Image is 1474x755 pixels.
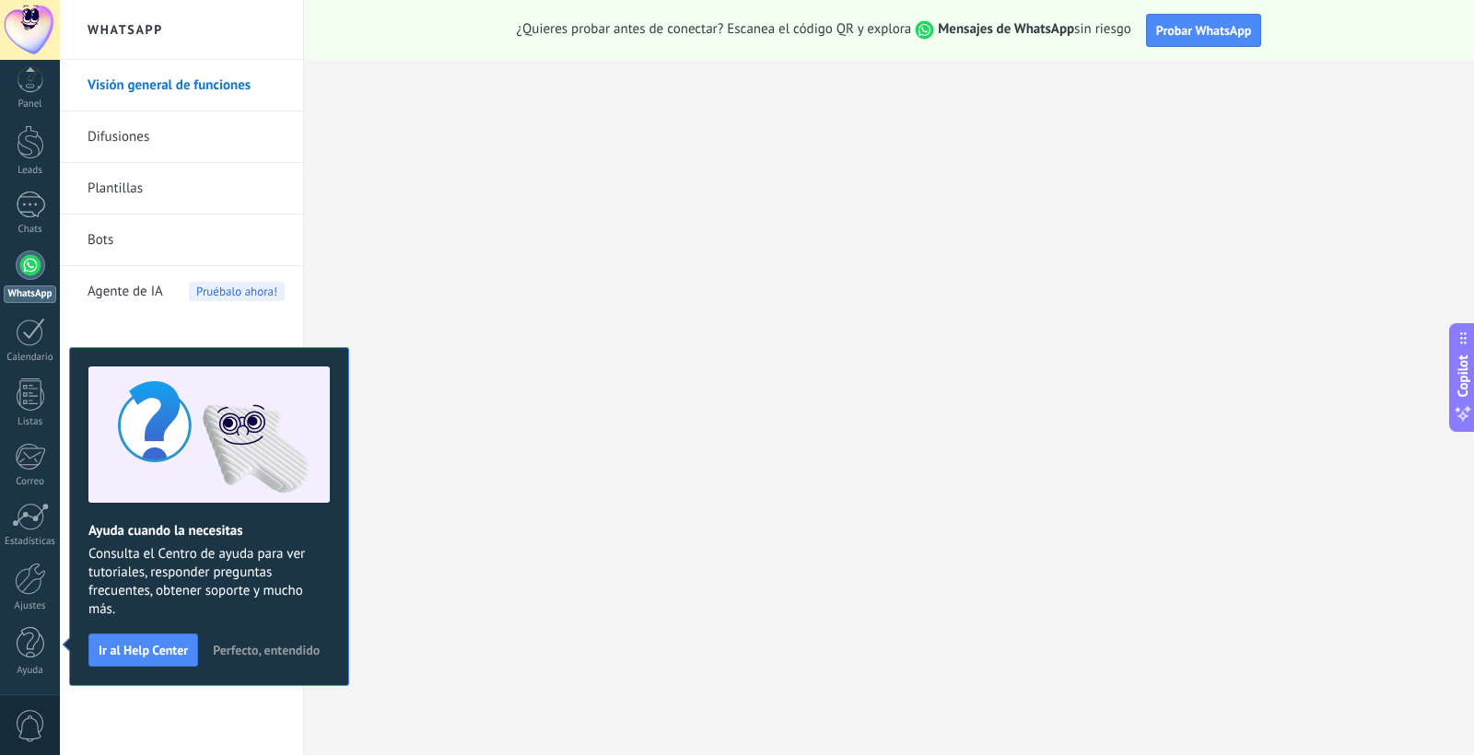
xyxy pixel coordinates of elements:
[88,60,285,111] a: Visión general de funciones
[4,536,57,548] div: Estadísticas
[88,266,163,318] span: Agente de IA
[60,266,303,317] li: Agente de IA
[4,224,57,236] div: Chats
[60,163,303,215] li: Plantillas
[4,352,57,364] div: Calendario
[88,545,330,619] span: Consulta el Centro de ayuda para ver tutoriales, responder preguntas frecuentes, obtener soporte ...
[88,215,285,266] a: Bots
[4,165,57,177] div: Leads
[60,215,303,266] li: Bots
[88,111,285,163] a: Difusiones
[60,60,303,111] li: Visión general de funciones
[4,665,57,677] div: Ayuda
[938,20,1074,38] strong: Mensajes de WhatsApp
[205,636,328,664] button: Perfecto, entendido
[4,99,57,110] div: Panel
[189,282,285,301] span: Pruébalo ahora!
[213,644,320,656] span: Perfecto, entendido
[4,285,56,303] div: WhatsApp
[88,163,285,215] a: Plantillas
[517,20,1131,40] span: ¿Quieres probar antes de conectar? Escanea el código QR y explora sin riesgo
[1156,22,1252,39] span: Probar WhatsApp
[1454,355,1472,398] span: Copilot
[4,476,57,488] div: Correo
[99,644,188,656] span: Ir al Help Center
[88,522,330,540] h2: Ayuda cuando la necesitas
[4,600,57,612] div: Ajustes
[4,416,57,428] div: Listas
[60,111,303,163] li: Difusiones
[88,633,198,667] button: Ir al Help Center
[1146,14,1262,47] button: Probar WhatsApp
[88,266,285,318] a: Agente de IAPruébalo ahora!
